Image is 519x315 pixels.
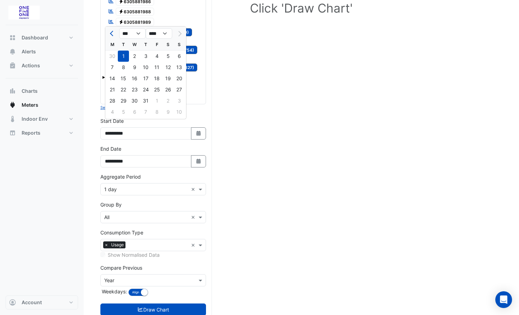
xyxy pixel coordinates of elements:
div: Selected meters/streams do not support normalisation [100,251,206,258]
app-icon: Alerts [9,48,16,55]
div: Monday, July 21, 2025 [107,84,118,95]
div: Sunday, July 13, 2025 [174,62,185,73]
div: T [118,39,129,50]
div: Tuesday, July 1, 2025 [118,51,129,62]
fa-icon: Reportable [108,18,114,24]
div: Saturday, July 5, 2025 [162,51,174,62]
button: Meters [6,98,78,112]
div: Sunday, July 27, 2025 [174,84,185,95]
div: T [140,39,151,50]
div: 12 [162,62,174,73]
button: Reports [6,126,78,140]
span: Dashboard [22,34,48,41]
div: Saturday, July 12, 2025 [162,62,174,73]
span: Account [22,299,42,306]
label: Show Normalised Data [108,251,160,258]
div: Monday, July 7, 2025 [107,62,118,73]
div: 30 [107,51,118,62]
div: 27 [174,84,185,95]
span: Actions [22,62,40,69]
div: 10 [140,62,151,73]
fa-icon: Reportable [108,8,114,14]
div: 1 [118,51,129,62]
div: Friday, July 11, 2025 [151,62,162,73]
button: Actions [6,59,78,73]
div: 5 [162,51,174,62]
fa-icon: Select Date [196,130,202,136]
div: 24 [140,84,151,95]
select: Select month [119,28,146,39]
fa-icon: Electricity [119,19,124,24]
div: Saturday, July 19, 2025 [162,73,174,84]
div: Thursday, July 31, 2025 [140,95,151,106]
label: Start Date [100,117,124,125]
button: Charts [6,84,78,98]
app-icon: Reports [9,129,16,136]
h1: Click 'Draw Chart' [112,1,491,15]
app-icon: Dashboard [9,34,16,41]
div: S [162,39,174,50]
div: Wednesday, July 30, 2025 [129,95,140,106]
div: 14 [107,73,118,84]
div: 22 [118,84,129,95]
div: Wednesday, July 9, 2025 [129,62,140,73]
span: Alerts [22,48,36,55]
div: Thursday, July 10, 2025 [140,62,151,73]
div: Friday, July 4, 2025 [151,51,162,62]
div: Tuesday, July 8, 2025 [118,62,129,73]
div: 29 [118,95,129,106]
div: 3 [140,51,151,62]
span: Clear [191,213,197,221]
div: 15 [118,73,129,84]
div: F [151,39,162,50]
fa-icon: Electricity [119,9,124,14]
div: 25 [151,84,162,95]
div: 9 [129,62,140,73]
div: 21 [107,84,118,95]
div: Wednesday, July 2, 2025 [129,51,140,62]
div: Wednesday, July 16, 2025 [129,73,140,84]
button: Alerts [6,45,78,59]
div: Monday, July 14, 2025 [107,73,118,84]
div: Saturday, July 26, 2025 [162,84,174,95]
div: 28 [107,95,118,106]
div: 8 [118,62,129,73]
small: Select Reportable [100,105,132,110]
button: Account [6,295,78,309]
span: Meters [22,102,38,108]
span: Clear [191,186,197,193]
div: Sunday, July 6, 2025 [174,51,185,62]
span: Charts [22,88,38,95]
div: 30 [129,95,140,106]
app-icon: Indoor Env [9,115,16,122]
span: Indoor Env [22,115,48,122]
div: 2 [129,51,140,62]
button: Select Reportable [100,104,132,111]
img: Company Logo [8,6,40,20]
div: S [174,39,185,50]
div: Friday, July 18, 2025 [151,73,162,84]
div: 11 [151,62,162,73]
span: × [103,241,109,248]
div: 18 [151,73,162,84]
div: Tuesday, July 15, 2025 [118,73,129,84]
div: Thursday, July 24, 2025 [140,84,151,95]
div: 19 [162,73,174,84]
label: Group By [100,201,122,208]
div: 4 [151,51,162,62]
div: 13 [174,62,185,73]
app-icon: Charts [9,88,16,95]
button: Dashboard [6,31,78,45]
div: Friday, July 25, 2025 [151,84,162,95]
button: Previous month [108,28,116,39]
div: 16 [129,73,140,84]
div: 7 [107,62,118,73]
div: Monday, June 30, 2025 [107,51,118,62]
span: Usage [109,241,125,248]
div: M [107,39,118,50]
div: Tuesday, July 22, 2025 [118,84,129,95]
div: Thursday, July 3, 2025 [140,51,151,62]
button: Indoor Env [6,112,78,126]
span: 6305881988 [116,8,154,16]
div: 20 [174,73,185,84]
